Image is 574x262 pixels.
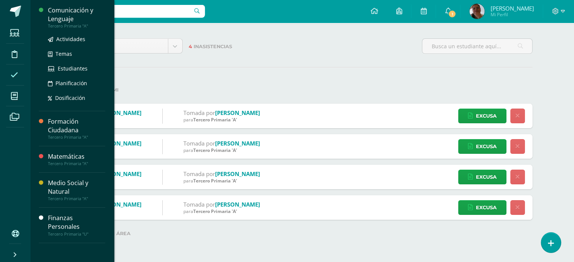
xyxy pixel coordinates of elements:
div: [DATE] [97,147,142,153]
div: para [183,178,260,184]
div: Tercero Primaria "A" [48,196,105,201]
img: c118420b0abd9b924e193ac151572711.png [469,4,485,19]
span: Tercero Primaria 'A' [193,147,237,153]
a: [PERSON_NAME] [97,109,142,116]
a: Finanzas PersonalesTercero Primaria "U" [48,214,105,236]
label: Tomadas por mi [72,82,532,98]
div: para [183,147,260,153]
span: Tercero Primaria 'A' [193,178,237,184]
span: Tercero Primaria 'A' [193,208,237,215]
a: [PERSON_NAME] [97,170,142,178]
div: Comunicación y Lenguaje [48,6,105,23]
a: [PERSON_NAME] [215,109,260,116]
div: Tercero Primaria "A" [48,135,105,140]
label: Tomadas en mi área [72,226,532,241]
div: [DATE] [97,178,142,184]
a: Formación CiudadanaTercero Primaria "A" [48,117,105,140]
span: Excusa [476,170,497,184]
div: Tercero Primaria "U" [48,231,105,237]
span: Estudiantes [58,65,88,72]
span: Excusa [476,109,497,123]
a: Excusa [458,170,506,184]
span: Tomada por [183,170,215,178]
span: Excusa [476,201,497,215]
div: [DATE] [97,116,142,123]
span: Tomada por [183,201,215,208]
a: [PERSON_NAME] [215,170,260,178]
a: Excusa [458,200,506,215]
a: Temas [48,49,105,58]
span: Tomada por [183,139,215,147]
span: Tomada por [183,109,215,116]
span: Planificación [55,80,87,87]
div: Tercero Primaria "A" [48,23,105,29]
a: Hoy [72,39,182,53]
a: Actividades [48,35,105,43]
div: Tercero Primaria "A" [48,161,105,166]
div: para [183,208,260,215]
span: [PERSON_NAME] [490,5,534,12]
a: Estudiantes [48,64,105,73]
span: Inasistencias [194,44,232,49]
a: [PERSON_NAME] [97,139,142,147]
span: Mi Perfil [490,11,534,18]
span: Dosificación [55,94,85,101]
a: MatemáticasTercero Primaria "A" [48,152,105,166]
span: 4 [189,44,192,49]
div: Matemáticas [48,152,105,161]
div: Finanzas Personales [48,214,105,231]
a: Comunicación y LenguajeTercero Primaria "A" [48,6,105,29]
a: [PERSON_NAME] [215,139,260,147]
a: Excusa [458,109,506,123]
a: Dosificación [48,93,105,102]
div: Medio Social y Natural [48,179,105,196]
span: Temas [55,50,72,57]
input: Busca un estudiante aquí... [422,39,532,54]
input: Busca un usuario... [35,5,205,18]
a: [PERSON_NAME] [215,201,260,208]
span: 1 [448,10,456,18]
div: [DATE] [97,208,142,215]
span: Excusa [476,139,497,153]
a: Excusa [458,139,506,154]
span: Hoy [78,39,162,53]
a: Planificación [48,79,105,87]
div: para [183,116,260,123]
span: Tercero Primaria 'A' [193,116,237,123]
span: Actividades [56,35,85,43]
div: Formación Ciudadana [48,117,105,135]
a: Medio Social y NaturalTercero Primaria "A" [48,179,105,201]
a: [PERSON_NAME] [97,201,142,208]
